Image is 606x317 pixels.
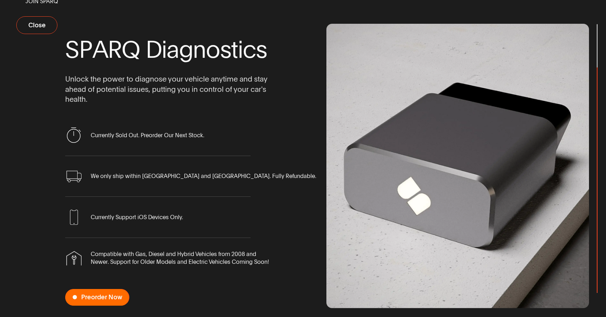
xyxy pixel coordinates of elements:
span: A [92,37,108,62]
span: Currently Support iOS Devices Only. [91,213,183,221]
span: ahead of potential issues, putting you in control of your car's [65,84,266,95]
span: Compatible with Gas, Diesel and Hybrid Vehicles from 2008 and [91,250,256,258]
span: c [243,37,256,62]
span: SPARQ Diagnostics [65,37,251,62]
button: Close [16,16,57,34]
span: Unlock the power to diagnose your vehicle anytime and stay [65,74,268,84]
img: Phone Icon [66,210,82,225]
span: a [167,37,179,62]
span: s [256,37,267,62]
span: Currently Sold Out. Preorder Our Next Stock. [91,132,204,139]
span: Q [122,37,140,62]
span: We only ship within United States and Canada. Fully Refundable. [91,172,316,180]
img: Mechanic Icon [66,251,82,265]
span: health. [65,94,88,105]
span: t [231,37,238,62]
span: P [79,37,92,62]
span: R [108,37,122,62]
span: n [193,37,206,62]
span: Newer. Support for Older Models and Electric Vehicles Coming Soon! [91,258,269,266]
span: o [206,37,220,62]
span: Preorder Now [81,294,122,301]
span: s [220,37,231,62]
span: S [65,37,79,62]
img: Timed Promo Icon [66,127,82,143]
span: i [238,37,243,62]
span: Close [28,22,46,29]
span: D [146,37,162,62]
span: g [179,37,193,62]
span: i [162,37,167,62]
span: Unlock the power to diagnose your vehicle anytime and stay ahead of potential issues, putting you... [65,74,251,105]
img: Diagnostic Tool [326,24,589,308]
button: Preorder Now [65,289,129,306]
span: Compatible with Gas, Diesel and Hybrid Vehicles from 2008 and Newer. Support for Older Models and... [91,250,269,266]
span: We only ship within [GEOGRAPHIC_DATA] and [GEOGRAPHIC_DATA]. Fully Refundable. [91,172,316,180]
img: Delivery Icon [66,171,82,182]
